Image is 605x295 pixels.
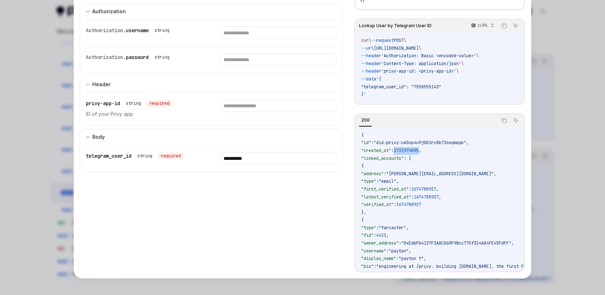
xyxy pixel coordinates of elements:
span: : [384,171,386,177]
span: --data [361,76,376,82]
span: , [406,225,409,231]
span: privy-app-id [86,100,120,107]
span: 'Authorization: Basic <encoded-value>' [381,53,476,59]
span: , [511,240,514,246]
span: : [376,225,379,231]
span: , [386,232,389,238]
p: ID of your Privy app. [86,110,202,118]
button: Copy the contents from the code block [500,21,509,30]
div: required [158,152,184,159]
span: --url [361,45,374,51]
span: password [126,54,149,60]
span: --header [361,61,381,67]
span: \ [456,68,459,74]
span: Authorization. [86,27,126,34]
span: : [409,186,411,192]
span: "bio" [361,264,374,269]
span: username [126,27,149,34]
span: , [424,256,426,261]
span: : [386,248,389,254]
span: --request [371,38,394,43]
span: 1674788927 [411,186,436,192]
span: "id" [361,140,371,146]
span: "did:privy:cm3np4u9j001rc8b73seqmqqk" [374,140,466,146]
span: "0xE6bFb4137F3A8C069F98cc775f324A84FE45FdFF" [401,240,511,246]
span: : [374,232,376,238]
span: , [466,140,469,146]
p: cURL [477,23,488,28]
span: "type" [361,178,376,184]
span: , [439,194,441,200]
span: POST [394,38,404,43]
span: \ [419,45,421,51]
span: , [494,171,496,177]
div: Authorization [92,7,126,16]
button: Ask AI [511,116,520,125]
span: "email" [379,178,396,184]
span: "username" [361,248,386,254]
div: string [154,54,169,60]
button: expand input section [80,129,343,145]
span: : [399,240,401,246]
span: 1674788927 [396,202,421,207]
span: '{ [376,76,381,82]
div: string [154,28,169,33]
button: Ask AI [511,21,520,30]
span: { [361,217,364,223]
div: Authorization.password [86,54,172,61]
span: "payton" [389,248,409,254]
span: : [411,194,414,200]
div: 200 [359,116,372,124]
button: expand input section [80,3,343,19]
span: { [361,163,364,169]
span: "linked_accounts" [361,156,404,161]
div: required [147,100,172,107]
div: privy-app-id [86,100,172,107]
div: string [137,153,152,159]
span: \ [404,38,406,43]
span: , [409,248,411,254]
span: 1674788927 [414,194,439,200]
span: 'privy-app-id: <privy-app-id>' [381,68,456,74]
div: Body [92,133,105,141]
span: "verified_at" [361,202,394,207]
button: Copy the contents from the code block [500,116,509,125]
span: "payton ↑" [399,256,424,261]
span: "fid" [361,232,374,238]
button: expand input section [80,76,343,92]
span: [URL][DOMAIN_NAME] [374,45,419,51]
span: }, [361,210,366,215]
div: telegram_user_id [86,152,184,159]
div: Authorization.username [86,27,172,34]
span: }' [361,92,366,97]
span: --header [361,68,381,74]
span: telegram_user_id [86,153,132,159]
span: , [396,178,399,184]
span: "farcaster" [379,225,406,231]
span: : [371,140,374,146]
div: string [126,100,141,106]
div: Header [92,80,110,89]
span: "address" [361,171,384,177]
span: "created_at" [361,148,391,153]
span: "display_name" [361,256,396,261]
span: : [374,264,376,269]
span: Authorization. [86,54,126,60]
span: , [419,148,421,153]
span: 4423 [376,232,386,238]
span: --header [361,53,381,59]
span: : [391,148,394,153]
span: "first_verified_at" [361,186,409,192]
span: \ [461,61,464,67]
span: 1731974895 [394,148,419,153]
span: curl [361,38,371,43]
span: "owner_address" [361,240,399,246]
span: : [376,178,379,184]
span: "telegram_user_id": "7558555143" [361,84,441,90]
span: { [361,132,364,138]
span: Lookup User by Telegram User ID [359,23,432,29]
span: : [396,256,399,261]
span: 'Content-Type: application/json' [381,61,461,67]
span: : [394,202,396,207]
span: "[PERSON_NAME][EMAIL_ADDRESS][DOMAIN_NAME]" [386,171,494,177]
